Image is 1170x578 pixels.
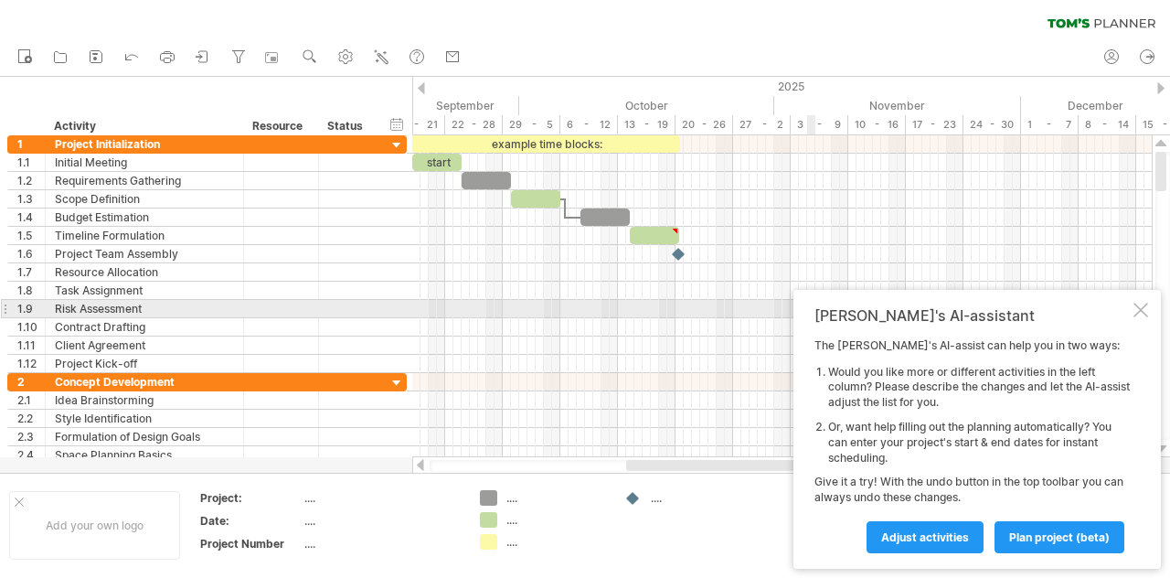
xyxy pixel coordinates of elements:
[848,115,906,134] div: 10 - 16
[17,209,45,226] div: 1.4
[55,410,234,427] div: Style Identification
[828,420,1130,466] li: Or, want help filling out the planning automatically? You can enter your project's start & end da...
[55,391,234,409] div: Idea Brainstorming
[651,490,750,506] div: ....
[55,428,234,445] div: Formulation of Design Goals
[17,135,45,153] div: 1
[54,117,233,135] div: Activity
[618,115,675,134] div: 13 - 19
[733,115,791,134] div: 27 - 2
[17,227,45,244] div: 1.5
[304,536,458,551] div: ....
[55,263,234,281] div: Resource Allocation
[1079,115,1136,134] div: 8 - 14
[560,115,618,134] div: 6 - 12
[17,154,45,171] div: 1.1
[9,491,180,560] div: Add your own logo
[445,115,503,134] div: 22 - 28
[55,209,234,226] div: Budget Estimation
[200,536,301,551] div: Project Number
[17,172,45,189] div: 1.2
[55,282,234,299] div: Task Assignment
[519,96,774,115] div: October 2025
[791,115,848,134] div: 3 - 9
[828,365,1130,411] li: Would you like more or different activities in the left column? Please describe the changes and l...
[327,117,367,135] div: Status
[17,263,45,281] div: 1.7
[17,300,45,317] div: 1.9
[55,355,234,372] div: Project Kick-off
[906,115,963,134] div: 17 - 23
[994,521,1124,553] a: plan project (beta)
[55,154,234,171] div: Initial Meeting
[17,190,45,208] div: 1.3
[412,135,680,153] div: example time blocks:
[17,245,45,262] div: 1.6
[17,410,45,427] div: 2.2
[675,115,733,134] div: 20 - 26
[503,115,560,134] div: 29 - 5
[1021,115,1079,134] div: 1 - 7
[963,115,1021,134] div: 24 - 30
[17,373,45,391] div: 2
[17,446,45,464] div: 2.4
[200,513,301,529] div: Date:
[55,373,234,391] div: Concept Development
[17,355,45,372] div: 1.12
[506,534,606,550] div: ....
[814,338,1130,552] div: The [PERSON_NAME]'s AI-assist can help you in two ways: Give it a try! With the undo button in th...
[17,337,45,354] div: 1.11
[814,306,1130,325] div: [PERSON_NAME]'s AI-assistant
[55,300,234,317] div: Risk Assessment
[55,190,234,208] div: Scope Definition
[1009,530,1110,544] span: plan project (beta)
[17,391,45,409] div: 2.1
[55,318,234,336] div: Contract Drafting
[55,245,234,262] div: Project Team Assembly
[17,318,45,336] div: 1.10
[252,117,308,135] div: Resource
[881,530,969,544] span: Adjust activities
[304,513,458,529] div: ....
[17,428,45,445] div: 2.3
[388,115,445,134] div: 15 - 21
[506,512,606,528] div: ....
[304,490,458,506] div: ....
[55,227,234,244] div: Timeline Formulation
[200,490,301,506] div: Project:
[55,135,234,153] div: Project Initialization
[412,154,462,171] div: start
[774,96,1021,115] div: November 2025
[17,282,45,299] div: 1.8
[55,172,234,189] div: Requirements Gathering
[55,337,234,354] div: Client Agreement
[55,446,234,464] div: Space Planning Basics
[867,521,984,553] a: Adjust activities
[506,490,606,506] div: ....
